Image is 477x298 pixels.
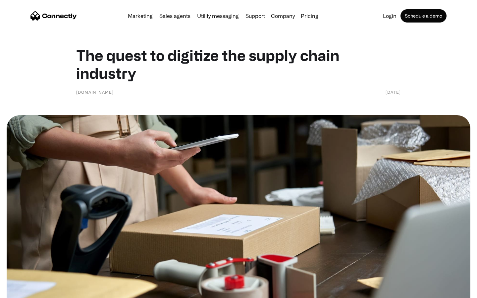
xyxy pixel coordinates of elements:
[157,13,193,19] a: Sales agents
[386,89,401,95] div: [DATE]
[13,286,40,296] ul: Language list
[380,13,399,19] a: Login
[271,11,295,21] div: Company
[194,13,241,19] a: Utility messaging
[125,13,155,19] a: Marketing
[76,46,401,82] h1: The quest to digitize the supply chain industry
[243,13,268,19] a: Support
[400,9,447,23] a: Schedule a demo
[298,13,321,19] a: Pricing
[76,89,114,95] div: [DOMAIN_NAME]
[7,286,40,296] aside: Language selected: English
